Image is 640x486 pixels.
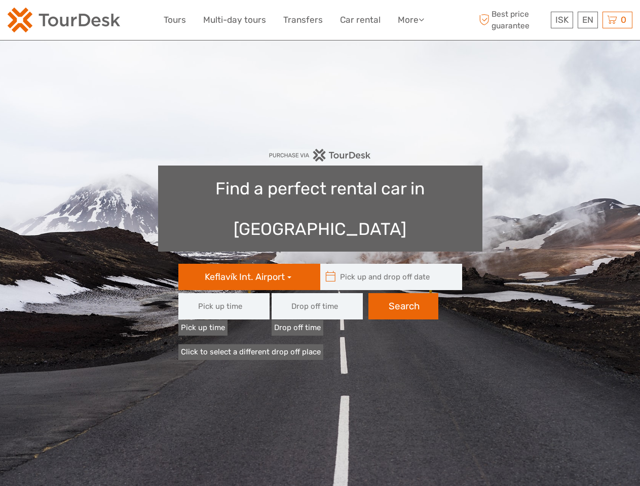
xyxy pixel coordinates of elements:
[578,12,598,28] div: EN
[8,8,120,32] img: 120-15d4194f-c635-41b9-a512-a3cb382bfb57_logo_small.png
[272,293,363,319] input: Drop off time
[340,13,381,27] a: Car rental
[269,149,371,161] img: PurchaseViaTourDesk.png
[178,293,270,319] input: Pick up time
[158,166,482,252] h1: Find a perfect rental car in [GEOGRAPHIC_DATA]
[203,13,266,27] a: Multi-day tours
[178,344,323,360] a: Click to select a different drop off place
[476,9,548,31] span: Best price guarantee
[619,15,628,25] span: 0
[178,264,320,290] button: Keflavík Int. Airport
[164,13,186,27] a: Tours
[272,320,323,336] label: Drop off time
[320,264,457,290] input: Pick up and drop off date
[398,13,424,27] a: More
[368,293,438,319] button: Search
[283,13,323,27] a: Transfers
[205,271,285,282] span: Keflavík Int. Airport
[178,320,228,336] label: Pick up time
[555,15,569,25] span: ISK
